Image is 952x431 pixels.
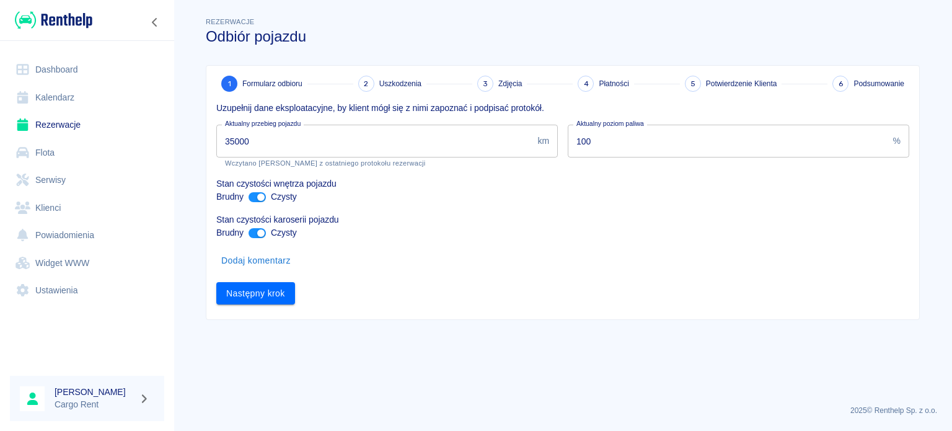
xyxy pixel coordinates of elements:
p: % [893,135,901,148]
span: Podsumowanie [853,78,904,89]
span: 3 [483,78,488,91]
a: Flota [10,139,164,167]
p: Wczytano [PERSON_NAME] z ostatniego protokołu rezerwacji [225,159,549,167]
span: 2 [364,78,368,91]
p: 2025 © Renthelp Sp. z o.o. [188,405,937,416]
h6: [PERSON_NAME] [55,386,134,398]
span: 6 [839,78,843,91]
img: Renthelp logo [15,10,92,30]
button: Następny krok [216,282,295,305]
p: Czysty [271,190,297,203]
h3: Odbiór pojazdu [206,28,920,45]
p: Czysty [271,226,297,239]
span: 1 [228,78,231,91]
a: Kalendarz [10,84,164,112]
span: Formularz odbioru [242,78,302,89]
a: Powiadomienia [10,221,164,249]
button: Zwiń nawigację [146,14,164,30]
a: Widget WWW [10,249,164,277]
span: 5 [690,78,695,91]
button: Dodaj komentarz [216,249,296,272]
span: Potwierdzenie Klienta [706,78,777,89]
label: Aktualny przebieg pojazdu [225,119,301,128]
label: Aktualny poziom paliwa [576,119,644,128]
span: Płatności [599,78,628,89]
span: Zdjęcia [498,78,522,89]
a: Rezerwacje [10,111,164,139]
a: Dashboard [10,56,164,84]
span: 4 [584,78,589,91]
a: Ustawienia [10,277,164,304]
p: Brudny [216,190,244,203]
p: Uzupełnij dane eksploatacyjne, by klient mógł się z nimi zapoznać i podpisać protokół. [216,102,909,115]
span: Rezerwacje [206,18,254,25]
p: Stan czystości karoserii pojazdu [216,213,909,226]
a: Klienci [10,194,164,222]
p: km [537,135,549,148]
span: Uszkodzenia [379,78,421,89]
p: Brudny [216,226,244,239]
a: Serwisy [10,166,164,194]
a: Renthelp logo [10,10,92,30]
p: Cargo Rent [55,398,134,411]
p: Stan czystości wnętrza pojazdu [216,177,909,190]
